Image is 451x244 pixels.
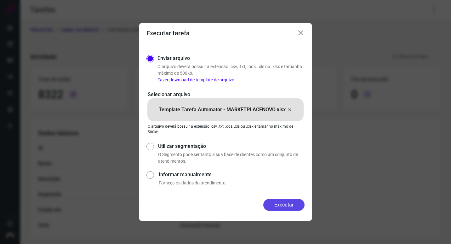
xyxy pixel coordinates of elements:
[157,77,234,82] a: Fazer download de template de arquivo
[157,63,305,83] p: O arquivo deverá possuir a extensão .csv, .txt, .ods, .xls ou .xlsx e tamanho máximo de 500kb.
[157,55,190,62] label: Enviar arquivo
[263,199,305,211] button: Executar
[159,171,305,178] label: Informar manualmente
[148,91,303,98] p: Selecionar arquivo
[158,151,305,165] p: O Segmento pode ser tanto a sua base de clientes como um conjunto de atendimentos.
[146,29,190,37] h3: Executar tarefa
[159,106,286,113] p: Template Tarefa Automator - MARKETPLACENOVO.xlsx
[158,142,305,150] label: Utilizar segmentação
[159,180,305,186] p: Forneça os dados do atendimento.
[148,124,303,135] p: O arquivo deverá possuir a extensão .csv, .txt, .ods, .xls ou .xlsx e tamanho máximo de 500kb.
